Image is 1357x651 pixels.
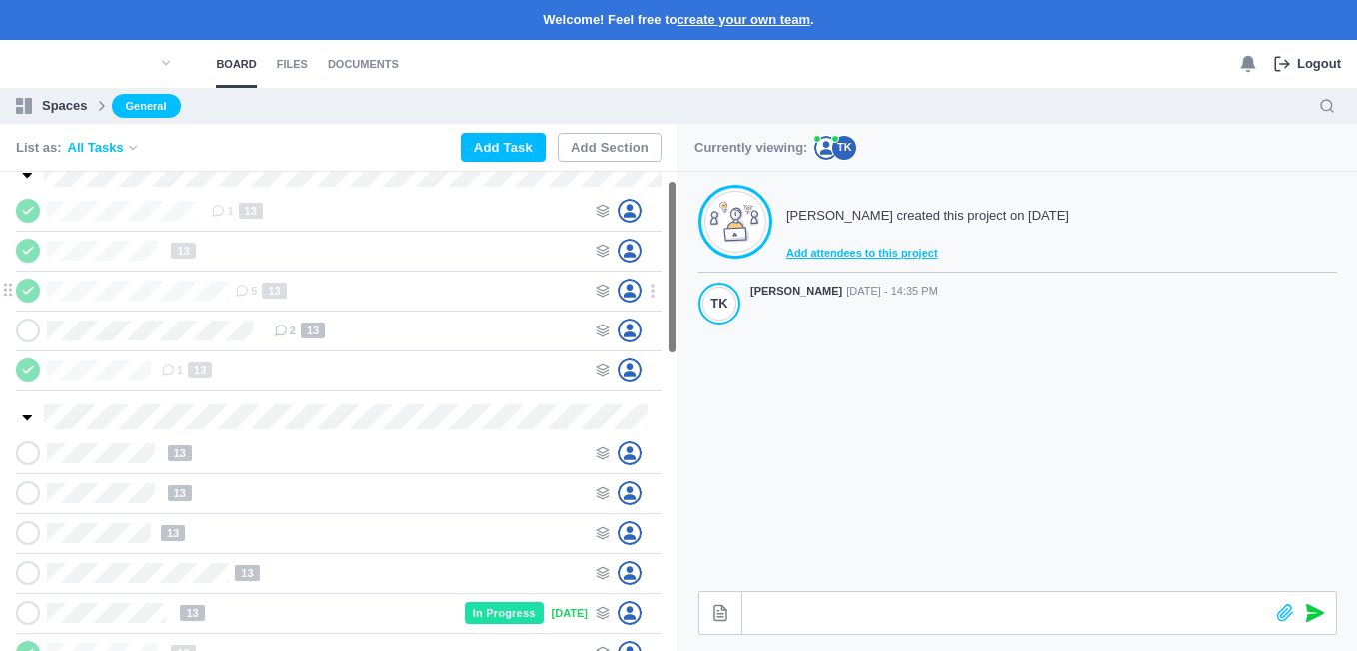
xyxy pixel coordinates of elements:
button: Add Section [558,133,662,162]
span: Add attendees to this project [786,245,1076,262]
a: create your own team [677,12,810,27]
div: List as: [16,138,140,158]
a: General [112,94,181,119]
img: No messages [710,201,760,243]
button: Add Task [461,133,546,162]
a: Logout [1273,54,1341,74]
p: Logout [1291,54,1341,74]
a: Files [277,40,308,88]
span: All Tasks [68,138,124,158]
span: [DATE] - 14:35 PM [846,283,938,300]
p: TK [832,136,856,160]
img: spaces [16,98,32,114]
span: TK [710,294,727,314]
p: Spaces [42,96,88,116]
a: Board [216,40,256,88]
p: [PERSON_NAME] created this project on [DATE] [786,206,1076,226]
p: Currently viewing: [694,138,807,158]
strong: [PERSON_NAME] [750,283,842,300]
a: Documents [328,40,399,88]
